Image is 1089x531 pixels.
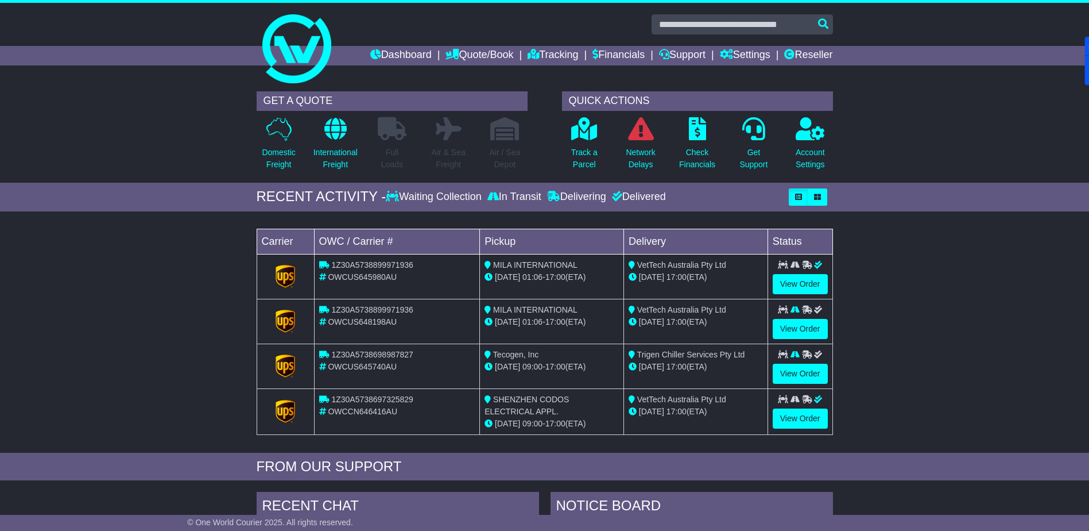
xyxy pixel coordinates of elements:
span: 17:00 [545,419,565,428]
div: (ETA) [629,271,763,283]
span: [DATE] [639,272,664,282]
div: RECENT CHAT [257,492,539,523]
span: OWCUS645980AU [328,272,397,282]
span: [DATE] [495,419,520,428]
img: GetCarrierServiceLogo [276,265,295,288]
span: 01:06 [522,317,542,326]
span: 1Z30A5738697325829 [331,395,413,404]
span: [DATE] [639,362,664,371]
span: Tecogen, Inc [493,350,538,359]
span: 17:00 [545,272,565,282]
p: Check Financials [679,147,715,171]
a: CheckFinancials [679,117,716,177]
div: (ETA) [629,316,763,328]
span: 17:00 [545,362,565,371]
p: Account Settings [796,147,825,171]
a: View Order [773,364,828,384]
span: OWCCN646416AU [328,407,397,416]
p: Air & Sea Freight [432,147,466,171]
p: Network Delays [626,147,655,171]
span: [DATE] [639,317,664,326]
span: 17:00 [666,317,687,326]
a: View Order [773,274,828,294]
div: - (ETA) [485,418,619,430]
span: 01:06 [522,272,542,282]
span: 1Z30A5738698987827 [331,350,413,359]
div: NOTICE BOARD [551,492,833,523]
p: Get Support [739,147,768,171]
a: View Order [773,409,828,429]
div: RECENT ACTIVITY - [257,188,386,205]
a: DomesticFreight [261,117,296,177]
a: Reseller [784,46,832,66]
div: FROM OUR SUPPORT [257,459,833,475]
td: Pickup [480,229,624,254]
span: [DATE] [495,317,520,326]
div: Waiting Collection [386,191,484,203]
img: GetCarrierServiceLogo [276,310,295,333]
span: 09:00 [522,419,542,428]
div: (ETA) [629,406,763,418]
img: GetCarrierServiceLogo [276,355,295,378]
div: Delivered [609,191,666,203]
td: Status [768,229,832,254]
span: [DATE] [495,362,520,371]
span: SHENZHEN CODOS ELECTRICAL APPL. [485,395,569,416]
td: Delivery [623,229,768,254]
a: NetworkDelays [625,117,656,177]
span: OWCUS645740AU [328,362,397,371]
span: © One World Courier 2025. All rights reserved. [187,518,353,527]
p: Track a Parcel [571,147,598,171]
p: Air / Sea Depot [490,147,521,171]
a: GetSupport [739,117,768,177]
a: Track aParcel [571,117,598,177]
span: MILA INTERNATIONAL [493,305,578,314]
img: GetCarrierServiceLogo [276,400,295,423]
span: 17:00 [666,362,687,371]
span: VetTech Australia Pty Ltd [637,260,726,270]
a: Tracking [528,46,578,66]
div: GET A QUOTE [257,91,528,111]
a: Dashboard [370,46,432,66]
div: - (ETA) [485,316,619,328]
div: - (ETA) [485,361,619,373]
td: OWC / Carrier # [314,229,480,254]
div: Delivering [544,191,609,203]
span: 1Z30A5738899971936 [331,305,413,314]
span: VetTech Australia Pty Ltd [637,305,726,314]
a: InternationalFreight [313,117,358,177]
td: Carrier [257,229,314,254]
span: 17:00 [545,317,565,326]
span: 17:00 [666,407,687,416]
a: Quote/Book [445,46,513,66]
p: Domestic Freight [262,147,295,171]
a: Support [659,46,706,66]
span: OWCUS648198AU [328,317,397,326]
div: QUICK ACTIONS [562,91,833,111]
a: Financials [592,46,645,66]
span: 1Z30A5738899971936 [331,260,413,270]
div: - (ETA) [485,271,619,283]
span: Trigen Chiller Services Pty Ltd [637,350,745,359]
span: [DATE] [639,407,664,416]
span: [DATE] [495,272,520,282]
a: AccountSettings [795,117,826,177]
span: VetTech Australia Pty Ltd [637,395,726,404]
a: Settings [720,46,770,66]
span: 09:00 [522,362,542,371]
div: (ETA) [629,361,763,373]
p: International Freight [313,147,358,171]
div: In Transit [485,191,544,203]
span: MILA INTERNATIONAL [493,260,578,270]
span: 17:00 [666,272,687,282]
a: View Order [773,319,828,339]
p: Full Loads [378,147,406,171]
